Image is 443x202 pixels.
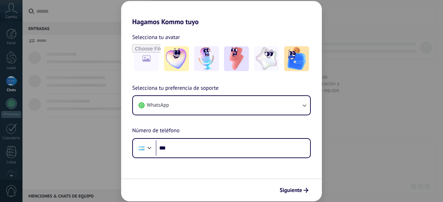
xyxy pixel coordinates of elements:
[132,33,180,42] span: Selecciona tu avatar
[147,102,169,109] span: WhatsApp
[277,184,311,196] button: Siguiente
[254,46,279,71] img: -4.jpeg
[224,46,249,71] img: -3.jpeg
[194,46,219,71] img: -2.jpeg
[132,84,219,93] span: Selecciona tu preferencia de soporte
[135,141,148,155] div: Argentina: + 54
[132,126,180,135] span: Número de teléfono
[164,46,189,71] img: -1.jpeg
[133,96,310,115] button: WhatsApp
[121,1,322,26] h2: Hagamos Kommo tuyo
[280,188,302,193] span: Siguiente
[284,46,309,71] img: -5.jpeg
